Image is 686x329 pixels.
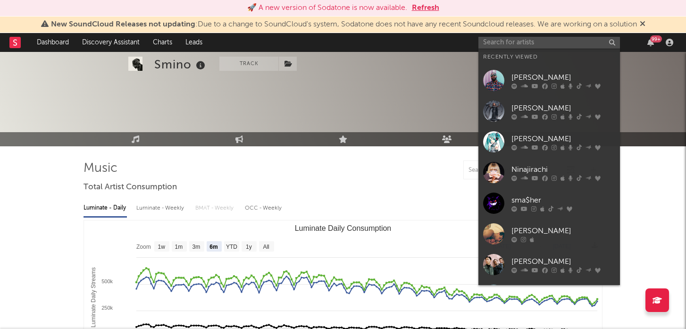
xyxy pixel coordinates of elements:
[478,127,620,157] a: [PERSON_NAME]
[84,200,127,216] div: Luminate - Daily
[263,244,269,250] text: All
[511,225,615,236] div: [PERSON_NAME]
[209,244,218,250] text: 6m
[640,21,645,28] span: Dismiss
[219,57,278,71] button: Track
[412,2,439,14] button: Refresh
[247,2,407,14] div: 🚀 A new version of Sodatone is now available.
[295,224,392,232] text: Luminate Daily Consumption
[650,35,662,42] div: 99 +
[175,244,183,250] text: 1m
[511,164,615,175] div: Ninajirachi
[51,21,637,28] span: : Due to a change to SoundCloud's system, Sodatone does not have any recent Soundcloud releases. ...
[246,244,252,250] text: 1y
[511,102,615,114] div: [PERSON_NAME]
[84,182,177,193] span: Total Artist Consumption
[511,194,615,206] div: sma$her
[478,219,620,249] a: [PERSON_NAME]
[478,280,620,311] a: Two [PERSON_NAME]
[101,278,113,284] text: 500k
[478,37,620,49] input: Search for artists
[478,65,620,96] a: [PERSON_NAME]
[483,51,615,63] div: Recently Viewed
[179,33,209,52] a: Leads
[478,96,620,127] a: [PERSON_NAME]
[478,157,620,188] a: Ninajirachi
[158,244,166,250] text: 1w
[647,39,654,46] button: 99+
[75,33,146,52] a: Discovery Assistant
[146,33,179,52] a: Charts
[101,305,113,311] text: 250k
[136,244,151,250] text: Zoom
[90,267,97,327] text: Luminate Daily Streams
[478,249,620,280] a: [PERSON_NAME]
[51,21,195,28] span: New SoundCloud Releases not updating
[226,244,237,250] text: YTD
[511,256,615,267] div: [PERSON_NAME]
[464,167,563,174] input: Search by song name or URL
[511,72,615,83] div: [PERSON_NAME]
[511,133,615,144] div: [PERSON_NAME]
[136,200,186,216] div: Luminate - Weekly
[30,33,75,52] a: Dashboard
[245,200,283,216] div: OCC - Weekly
[154,57,208,72] div: Smino
[478,188,620,219] a: sma$her
[192,244,201,250] text: 3m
